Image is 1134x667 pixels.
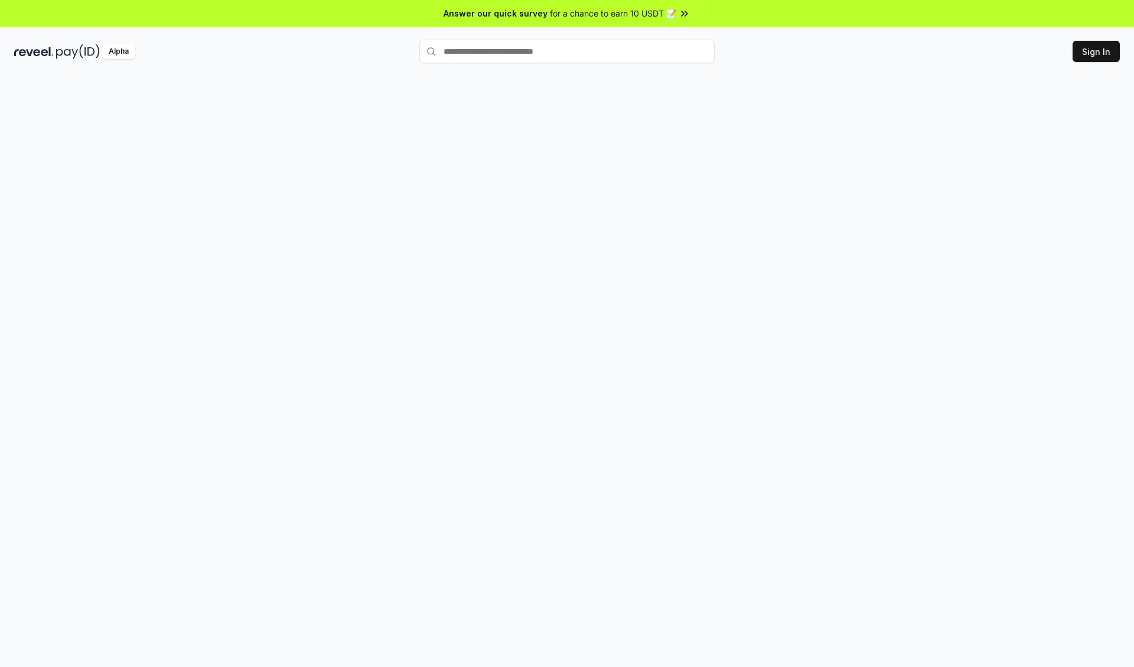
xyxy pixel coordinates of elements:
img: reveel_dark [14,44,54,59]
div: Alpha [102,44,135,59]
button: Sign In [1073,41,1120,62]
span: Answer our quick survey [444,7,548,19]
img: pay_id [56,44,100,59]
span: for a chance to earn 10 USDT 📝 [550,7,676,19]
